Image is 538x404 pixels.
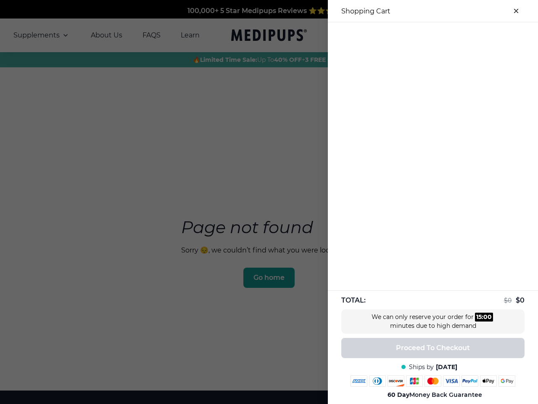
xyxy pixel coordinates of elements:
button: close-cart [508,3,525,19]
img: visa [443,375,460,387]
img: apple [480,375,497,387]
h3: Shopping Cart [341,7,390,15]
div: 15 [476,313,482,322]
img: amex [351,375,367,387]
strong: 60 Day [388,391,409,399]
span: Money Back Guarantee [388,391,482,399]
img: diners-club [369,375,386,387]
span: [DATE] [436,363,457,371]
img: paypal [462,375,478,387]
span: $ 0 [516,296,525,304]
span: TOTAL: [341,296,366,305]
div: 00 [483,313,492,322]
img: jcb [406,375,423,387]
img: google [498,375,515,387]
div: We can only reserve your order for minutes due to high demand [370,313,496,330]
img: discover [388,375,404,387]
span: Ships by [409,363,434,371]
div: : [475,313,493,322]
span: $ 0 [504,297,512,304]
img: mastercard [425,375,441,387]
